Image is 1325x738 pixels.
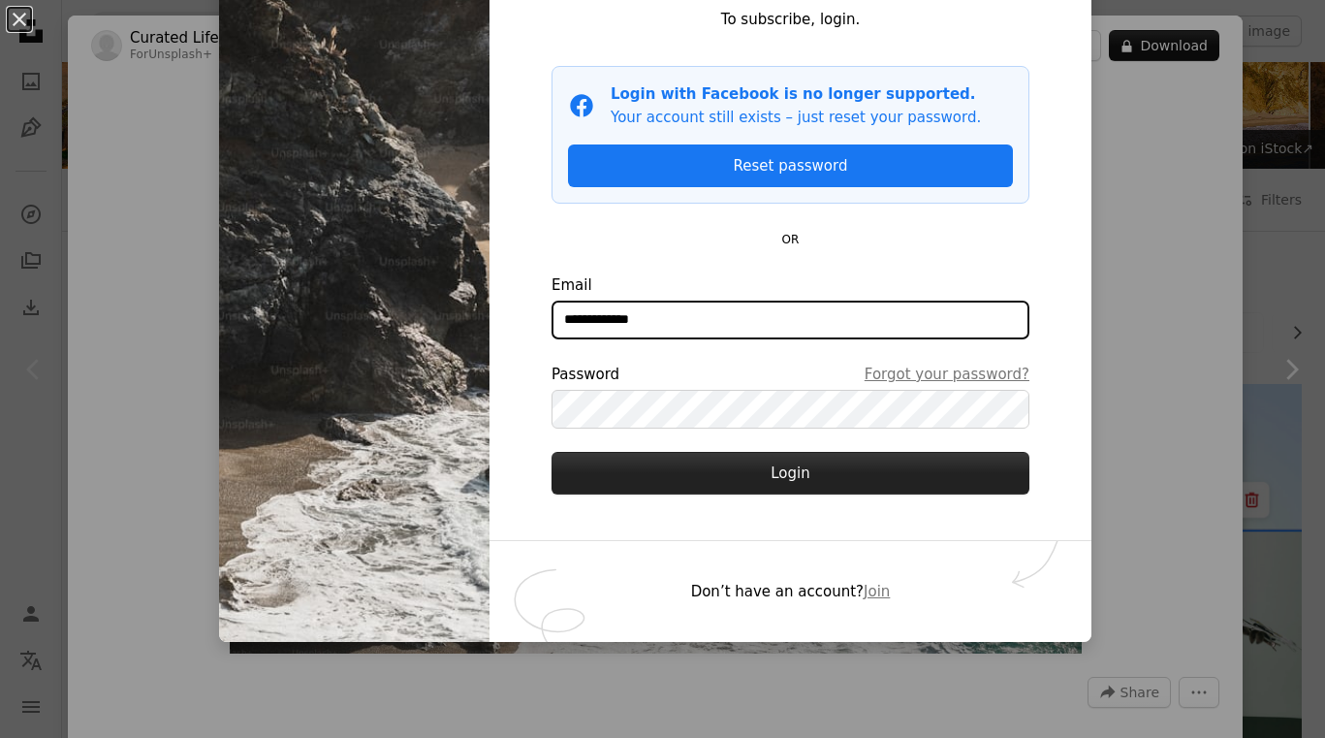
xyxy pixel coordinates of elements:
[552,273,1029,339] label: Email
[552,452,1029,495] button: Login
[552,8,1029,31] p: To subscribe, login.
[552,363,1029,386] div: Password
[568,144,1013,187] a: Reset password
[865,363,1029,386] a: Forgot your password?
[552,390,1029,429] input: PasswordForgot your password?
[611,82,981,106] p: Login with Facebook is no longer supported.
[782,233,800,246] small: OR
[864,580,890,603] button: Join
[489,541,1091,642] div: Don’t have an account?
[552,301,1029,339] input: Email
[611,106,981,129] p: Your account still exists – just reset your password.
